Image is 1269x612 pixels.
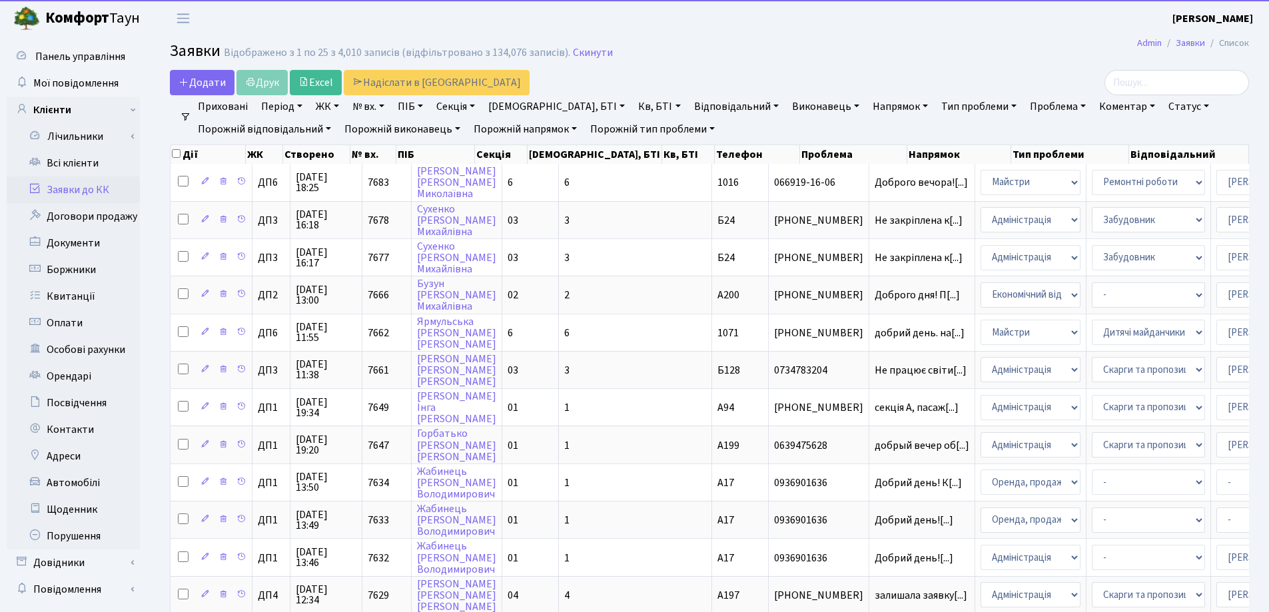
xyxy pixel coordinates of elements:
[585,118,720,141] a: Порожній тип проблеми
[875,588,967,603] span: залишала заявку[...]
[1129,145,1249,164] th: Відповідальний
[296,397,356,418] span: [DATE] 19:34
[258,590,284,601] span: ДП4
[258,515,284,525] span: ДП1
[875,175,968,190] span: Доброго вечора![...]
[7,203,140,230] a: Договори продажу
[475,145,528,164] th: Секція
[774,290,863,300] span: [PHONE_NUMBER]
[717,588,739,603] span: А197
[564,588,570,603] span: 4
[875,475,962,490] span: Добрий день! К[...]
[170,39,220,63] span: Заявки
[483,95,630,118] a: [DEMOGRAPHIC_DATA], БТІ
[7,283,140,310] a: Квитанції
[258,177,284,188] span: ДП6
[1205,36,1249,51] li: Список
[662,145,715,164] th: Кв, БТІ
[368,213,389,228] span: 7678
[45,7,140,30] span: Таун
[875,438,969,453] span: добрый вечер об[...]
[564,475,570,490] span: 1
[1137,36,1162,50] a: Admin
[224,47,570,59] div: Відображено з 1 по 25 з 4,010 записів (відфільтровано з 134,076 записів).
[368,363,389,378] span: 7661
[171,145,246,164] th: Дії
[258,252,284,263] span: ДП3
[296,209,356,230] span: [DATE] 16:18
[774,590,863,601] span: [PHONE_NUMBER]
[508,250,518,265] span: 03
[1163,95,1214,118] a: Статус
[774,215,863,226] span: [PHONE_NUMBER]
[564,551,570,565] span: 1
[717,363,740,378] span: Б128
[875,551,953,565] span: Добрий день![...]
[347,95,390,118] a: № вх.
[936,95,1022,118] a: Тип проблеми
[717,213,735,228] span: Б24
[7,43,140,70] a: Панель управління
[193,118,336,141] a: Порожній відповідальний
[528,145,662,164] th: [DEMOGRAPHIC_DATA], БТІ
[564,438,570,453] span: 1
[7,576,140,603] a: Повідомлення
[633,95,685,118] a: Кв, БТІ
[246,145,283,164] th: ЖК
[7,336,140,363] a: Особові рахунки
[564,288,570,302] span: 2
[179,75,226,90] span: Додати
[35,49,125,64] span: Панель управління
[258,290,284,300] span: ДП2
[368,588,389,603] span: 7629
[774,477,863,488] span: 0936901636
[1094,95,1160,118] a: Коментар
[907,145,1011,164] th: Напрямок
[7,310,140,336] a: Оплати
[564,363,570,378] span: 3
[564,513,570,527] span: 1
[564,400,570,415] span: 1
[1172,11,1253,27] a: [PERSON_NAME]
[7,496,140,523] a: Щоденник
[717,475,734,490] span: А17
[717,175,739,190] span: 1016
[875,363,967,378] span: Не працює світи[...]
[717,551,734,565] span: А17
[310,95,344,118] a: ЖК
[508,175,513,190] span: 6
[508,288,518,302] span: 02
[875,513,953,527] span: Добрий день![...]
[392,95,428,118] a: ПІБ
[258,328,284,338] span: ДП6
[296,284,356,306] span: [DATE] 13:00
[296,247,356,268] span: [DATE] 16:17
[468,118,582,141] a: Порожній напрямок
[350,145,397,164] th: № вх.
[508,475,518,490] span: 01
[417,276,496,314] a: Бузун[PERSON_NAME]Михайлівна
[258,215,284,226] span: ДП3
[283,145,350,164] th: Створено
[417,202,496,239] a: Сухенко[PERSON_NAME]Михайлівна
[573,47,613,59] a: Скинути
[564,326,570,340] span: 6
[774,365,863,376] span: 0734783204
[7,97,140,123] a: Клієнти
[7,230,140,256] a: Документи
[508,400,518,415] span: 01
[368,438,389,453] span: 7647
[7,150,140,176] a: Всі клієнти
[715,145,799,164] th: Телефон
[508,438,518,453] span: 01
[296,434,356,456] span: [DATE] 19:20
[875,326,965,340] span: добрий день. на[...]
[290,70,342,95] a: Excel
[368,175,389,190] span: 7683
[368,551,389,565] span: 7632
[564,213,570,228] span: 3
[368,326,389,340] span: 7662
[717,288,739,302] span: А200
[787,95,865,118] a: Виконавець
[875,288,960,302] span: Доброго дня! П[...]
